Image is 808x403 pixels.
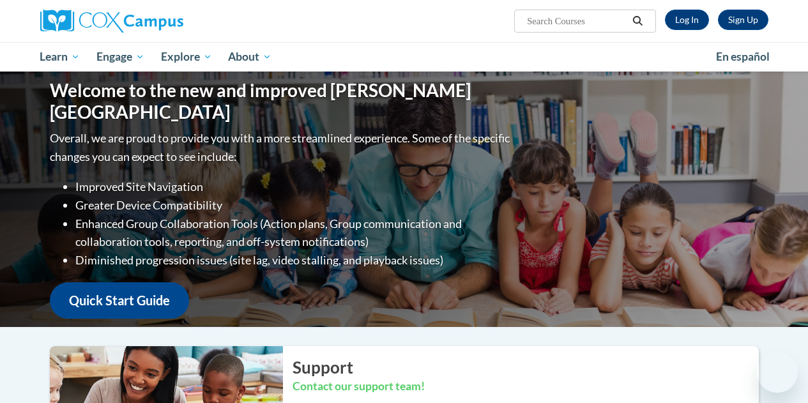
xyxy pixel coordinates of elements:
span: About [228,49,271,65]
input: Search Courses [526,13,628,29]
a: Learn [32,42,89,72]
div: Main menu [31,42,778,72]
a: Engage [88,42,153,72]
li: Diminished progression issues (site lag, video stalling, and playback issues) [75,251,513,270]
span: Explore [161,49,212,65]
a: About [220,42,280,72]
a: Explore [153,42,220,72]
span: Learn [40,49,80,65]
a: En español [708,43,778,70]
span: En español [716,50,770,63]
img: Cox Campus [40,10,183,33]
p: Overall, we are proud to provide you with a more streamlined experience. Some of the specific cha... [50,129,513,166]
iframe: Button to launch messaging window [757,352,798,393]
button: Search [628,13,647,29]
h3: Contact our support team! [293,379,759,395]
h1: Welcome to the new and improved [PERSON_NAME][GEOGRAPHIC_DATA] [50,80,513,123]
li: Enhanced Group Collaboration Tools (Action plans, Group communication and collaboration tools, re... [75,215,513,252]
a: Register [718,10,768,30]
h2: Support [293,356,759,379]
li: Greater Device Compatibility [75,196,513,215]
a: Log In [665,10,709,30]
a: Quick Start Guide [50,282,189,319]
span: Engage [96,49,144,65]
li: Improved Site Navigation [75,178,513,196]
a: Cox Campus [40,10,270,33]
